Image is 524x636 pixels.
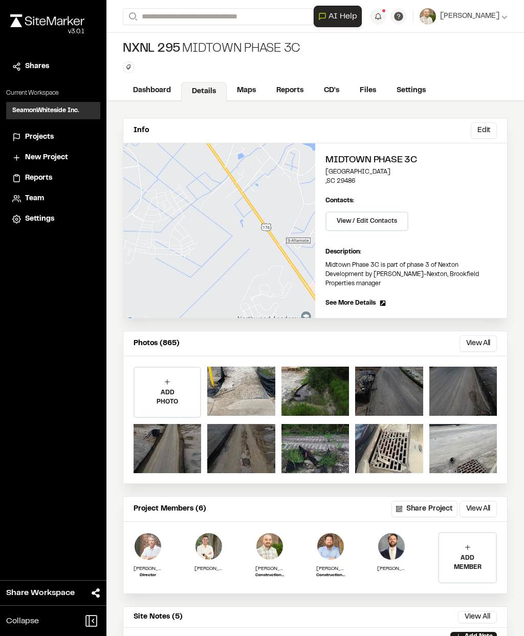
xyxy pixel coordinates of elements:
p: [GEOGRAPHIC_DATA] [325,167,497,177]
p: ADD MEMBER [439,554,496,572]
a: Settings [12,214,94,225]
p: [PERSON_NAME] [377,565,406,573]
a: Dashboard [123,81,181,100]
span: Reports [25,173,52,184]
a: Team [12,193,94,204]
img: Donald Jones [134,532,162,561]
button: Edit Tags [123,61,134,73]
div: Oh geez...please don't... [10,27,84,36]
div: MIDTOWN PHASE 3C [123,41,300,57]
p: [PERSON_NAME] [194,565,223,573]
a: Shares [12,61,94,72]
a: New Project [12,152,94,163]
button: Edit [471,122,497,139]
button: Open AI Assistant [314,6,362,27]
a: Reports [12,173,94,184]
img: User [420,8,436,25]
span: New Project [25,152,68,163]
a: CD's [314,81,350,100]
span: Team [25,193,44,204]
span: NXNL 295 [123,41,180,57]
a: Details [181,82,227,101]
p: Midtown Phase 3C is part of phase 3 of Nexton Development by [PERSON_NAME]-Nexton, Brookfield Pro... [325,261,497,288]
p: Site Notes (5) [134,611,183,623]
a: Settings [386,81,436,100]
span: AI Help [329,10,357,23]
img: Douglas Jennings [377,532,406,561]
span: See More Details [325,299,376,308]
p: Construction Administration Field Representative [255,573,284,579]
p: [PERSON_NAME] [255,565,284,573]
a: Files [350,81,386,100]
span: Share Workspace [6,587,75,599]
span: Collapse [6,615,39,627]
p: Current Workspace [6,89,100,98]
img: Sinuhe Perez [255,532,284,561]
button: Share Project [391,501,457,517]
button: View All [460,335,497,352]
p: Contacts: [325,196,354,205]
span: [PERSON_NAME] [440,11,499,22]
a: Maps [227,81,266,100]
p: [PERSON_NAME] [316,565,345,573]
img: Shawn Simons [316,532,345,561]
span: Settings [25,214,54,225]
span: Projects [25,132,54,143]
a: Reports [266,81,314,100]
img: Jake Wastler [194,532,223,561]
p: Construction Admin Field Representative II [316,573,345,579]
a: Projects [12,132,94,143]
h3: SeamonWhiteside Inc. [12,106,79,115]
button: View / Edit Contacts [325,211,408,231]
p: Photos (865) [134,338,180,349]
button: View All [460,501,497,517]
p: Project Members (6) [134,503,206,515]
span: Shares [25,61,49,72]
button: Search [123,8,141,25]
button: View All [458,611,497,623]
p: ADD PHOTO [135,388,200,407]
p: Director [134,573,162,579]
p: , SC 29486 [325,177,497,186]
button: [PERSON_NAME] [420,8,508,25]
div: Open AI Assistant [314,6,366,27]
p: Description: [325,247,497,257]
p: [PERSON_NAME] [134,565,162,573]
img: rebrand.png [10,14,84,27]
p: Info [134,125,149,136]
h2: MIDTOWN PHASE 3C [325,154,497,167]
